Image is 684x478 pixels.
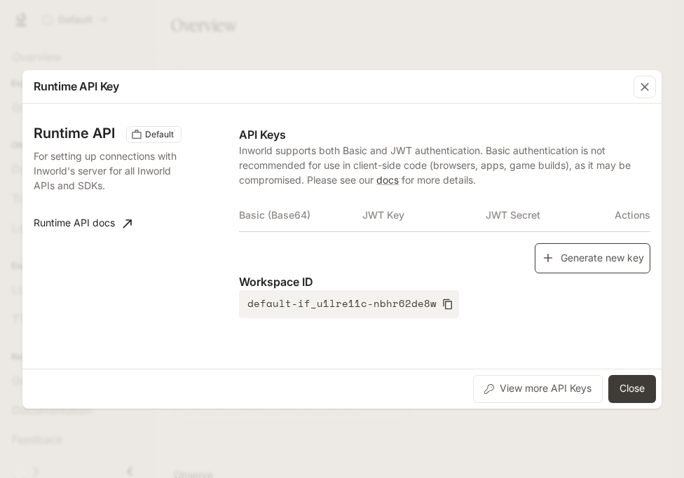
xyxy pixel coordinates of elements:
p: API Keys [239,126,650,143]
p: For setting up connections with Inworld's server for all Inworld APIs and SDKs. [34,149,179,193]
a: docs [376,174,399,186]
p: Runtime API Key [34,78,119,95]
button: default-if_u1lre11c-nbhr62de8w [239,290,459,318]
th: Basic (Base64) [239,198,362,232]
th: JWT Secret [486,198,609,232]
th: JWT Key [362,198,486,232]
p: Inworld supports both Basic and JWT authentication. Basic authentication is not recommended for u... [239,143,650,187]
span: Default [139,128,179,141]
h3: Runtime API [34,126,115,140]
th: Actions [609,198,650,232]
a: Runtime API docs [28,210,137,238]
button: Generate new key [535,243,650,273]
button: Close [608,375,656,403]
p: Workspace ID [239,273,650,290]
div: These keys will apply to your current workspace only [126,126,182,143]
button: View more API Keys [473,375,603,403]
